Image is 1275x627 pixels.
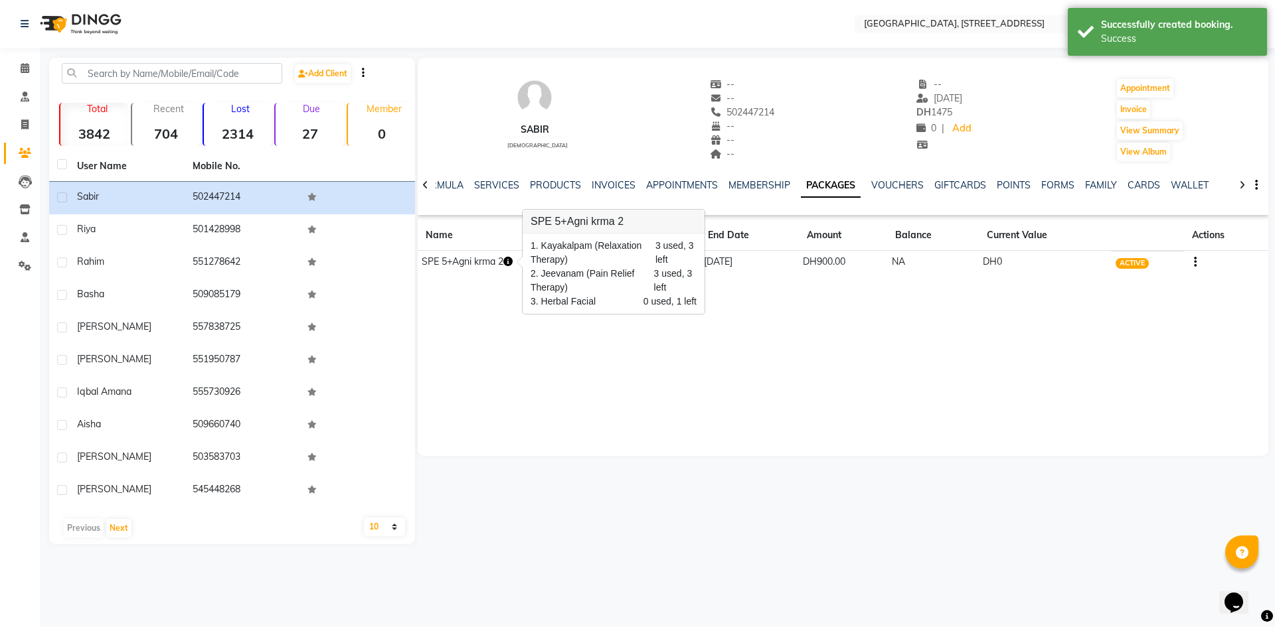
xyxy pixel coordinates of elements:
a: POINTS [997,179,1031,191]
a: APPOINTMENTS [646,179,718,191]
span: 1475 [916,106,952,118]
button: Invoice [1117,100,1150,119]
a: FAMILY [1085,179,1117,191]
span: [DEMOGRAPHIC_DATA] [507,142,568,149]
a: MEMBERSHIP [728,179,790,191]
th: Actions [1184,220,1268,251]
span: [DATE] [916,92,962,104]
a: PRODUCTS [530,179,581,191]
p: Recent [137,103,200,115]
th: Balance [887,220,978,251]
span: -- [710,120,735,132]
span: 502447214 [710,106,775,118]
td: 509660740 [185,409,300,442]
td: 551950787 [185,344,300,377]
a: FORMULA [418,179,464,191]
td: 502447214 [185,182,300,214]
img: logo [34,5,125,42]
a: FORMS [1041,179,1074,191]
a: PACKAGES [801,174,861,198]
strong: 2314 [204,125,272,142]
td: 545448268 [185,474,300,507]
span: 3 used, 3 left [655,239,697,267]
th: Current Value [979,220,1112,251]
span: 3 used, 3 left [654,267,697,295]
td: [DATE] [700,251,799,274]
td: SPE 5+Agni krma 2 [418,251,590,274]
span: [PERSON_NAME] [77,320,151,332]
td: 551278642 [185,247,300,279]
span: 0 [916,122,936,134]
span: -- [710,134,735,146]
th: Amount [799,220,887,251]
span: 2. Jeevanam (Pain Relief Therapy) [531,267,646,295]
span: ACTIVE [1116,258,1149,269]
span: -- [710,92,735,104]
p: Due [278,103,343,115]
td: 503583703 [185,442,300,474]
strong: 3842 [60,125,128,142]
span: Riya [77,223,96,235]
div: Success [1101,32,1257,46]
span: Aisha [77,418,101,430]
a: WALLET [1171,179,1209,191]
span: [PERSON_NAME] [77,483,151,495]
td: 509085179 [185,279,300,312]
td: 557838725 [185,312,300,344]
button: Appointment [1117,79,1173,98]
span: -- [916,78,942,90]
strong: 704 [132,125,200,142]
div: Sabir [502,123,568,137]
th: Mobile No. [185,151,300,182]
iframe: chat widget [1219,574,1262,614]
span: [PERSON_NAME] [77,451,151,462]
p: Total [66,103,128,115]
div: Successfully created booking. [1101,18,1257,32]
td: DH900.00 [799,251,887,274]
span: 3. Herbal Facial [531,295,596,309]
th: End Date [700,220,799,251]
td: NA [887,251,978,274]
button: Next [106,519,131,537]
h3: SPE 5+Agni krma 2 [523,210,705,234]
button: View Summary [1117,121,1183,140]
span: | [942,121,944,135]
span: -- [710,78,735,90]
span: DH [916,106,931,118]
span: Sabir [77,190,99,202]
a: SERVICES [474,179,519,191]
p: Member [353,103,416,115]
img: avatar [515,78,554,117]
a: CARDS [1128,179,1160,191]
a: GIFTCARDS [934,179,986,191]
a: Add [950,119,973,138]
td: DH0 [979,251,1112,274]
span: Iqbal Amana [77,385,131,397]
td: 501428998 [185,214,300,247]
span: Basha [77,288,104,300]
span: -- [710,148,735,160]
a: INVOICES [592,179,636,191]
span: [PERSON_NAME] [77,353,151,365]
strong: 0 [348,125,416,142]
a: Add Client [295,64,351,83]
p: Lost [209,103,272,115]
span: Rahim [77,255,104,267]
span: 1. Kayakalpam (Relaxation Therapy) [531,239,647,267]
th: User Name [69,151,185,182]
td: 555730926 [185,377,300,409]
th: Name [418,220,590,251]
button: View Album [1117,143,1170,161]
input: Search by Name/Mobile/Email/Code [62,63,282,84]
strong: 27 [276,125,343,142]
span: 0 used, 1 left [643,295,697,309]
a: VOUCHERS [871,179,924,191]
